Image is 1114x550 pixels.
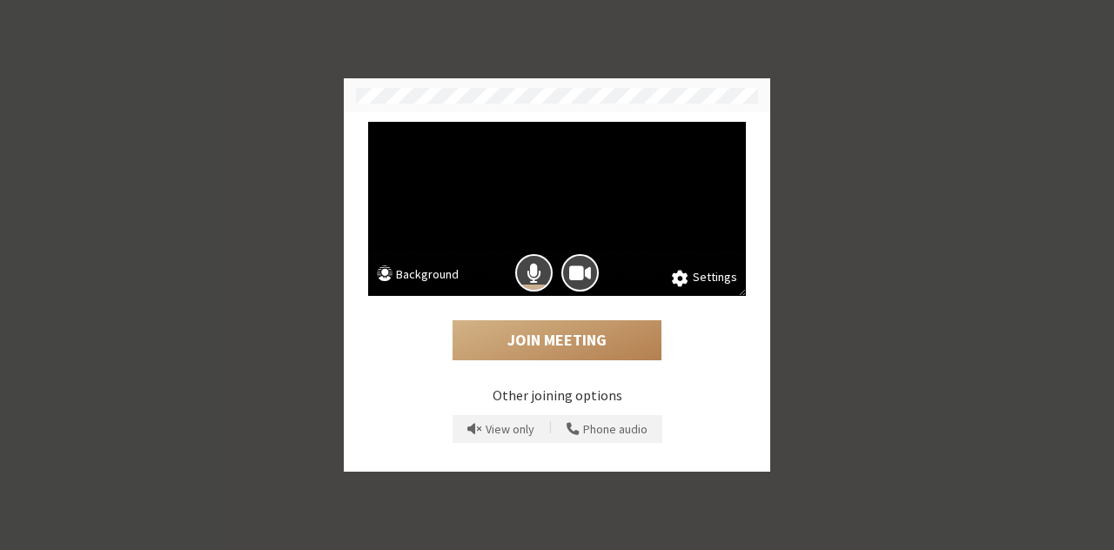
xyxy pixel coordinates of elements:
button: Camera is on [561,254,599,292]
button: Mic is on [515,254,553,292]
button: Background [377,265,459,287]
span: Phone audio [583,423,648,436]
button: Settings [672,268,737,287]
button: Use your phone for mic and speaker while you view the meeting on this device. [560,415,654,443]
span: View only [486,423,534,436]
p: Other joining options [368,385,746,406]
span: | [549,418,552,440]
button: Join Meeting [453,320,661,360]
button: Prevent echo when there is already an active mic and speaker in the room. [461,415,540,443]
